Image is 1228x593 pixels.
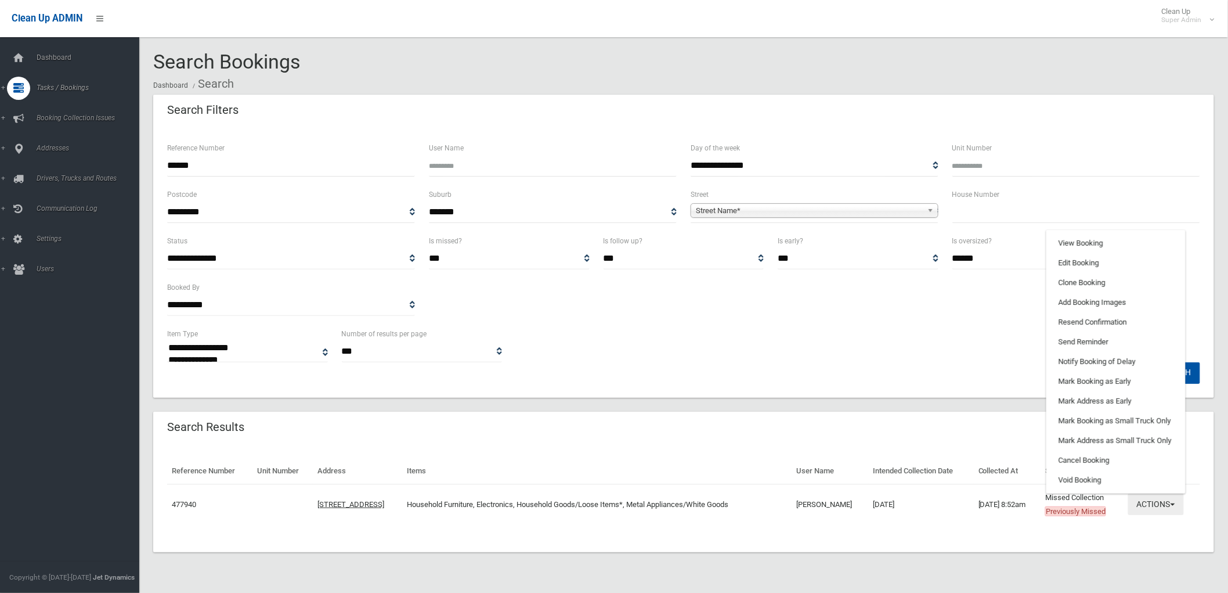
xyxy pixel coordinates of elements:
[1045,506,1106,516] span: Previously Missed
[604,235,643,247] label: Is follow up?
[691,188,709,201] label: Street
[1041,458,1124,484] th: Status
[402,458,792,484] th: Items
[153,99,252,121] header: Search Filters
[952,188,1000,201] label: House Number
[402,484,792,524] td: Household Furniture, Electronics, Household Goods/Loose Items*, Metal Appliances/White Goods
[1047,352,1185,372] a: Notify Booking of Delay
[429,188,452,201] label: Suburb
[93,573,135,581] strong: Jet Dynamics
[691,142,740,154] label: Day of the week
[33,235,149,243] span: Settings
[952,235,992,247] label: Is oversized?
[1047,431,1185,451] a: Mark Address as Small Truck Only
[33,84,149,92] span: Tasks / Bookings
[167,188,197,201] label: Postcode
[869,458,974,484] th: Intended Collection Date
[869,484,974,524] td: [DATE]
[313,458,402,484] th: Address
[1047,332,1185,352] a: Send Reminder
[1156,7,1213,24] span: Clean Up
[153,416,258,439] header: Search Results
[974,484,1041,524] td: [DATE] 8:52am
[153,81,188,89] a: Dashboard
[429,235,462,247] label: Is missed?
[33,144,149,152] span: Addresses
[33,53,149,62] span: Dashboard
[317,500,384,509] a: [STREET_ADDRESS]
[33,114,149,122] span: Booking Collection Issues
[1128,494,1184,515] button: Actions
[167,235,187,247] label: Status
[190,73,234,95] li: Search
[167,142,225,154] label: Reference Number
[1047,312,1185,332] a: Resend Confirmation
[1047,411,1185,431] a: Mark Booking as Small Truck Only
[342,328,427,340] label: Number of results per page
[12,13,82,24] span: Clean Up ADMIN
[1047,391,1185,411] a: Mark Address as Early
[792,458,869,484] th: User Name
[172,500,196,509] a: 477940
[1047,372,1185,391] a: Mark Booking as Early
[974,458,1041,484] th: Collected At
[792,484,869,524] td: [PERSON_NAME]
[696,204,923,218] span: Street Name*
[1047,273,1185,293] a: Clone Booking
[952,142,992,154] label: Unit Number
[1047,451,1185,470] a: Cancel Booking
[153,50,301,73] span: Search Bookings
[1047,293,1185,312] a: Add Booking Images
[1047,470,1185,490] a: Void Booking
[167,281,200,294] label: Booked By
[429,142,464,154] label: User Name
[33,204,149,213] span: Communication Log
[33,265,149,273] span: Users
[778,235,803,247] label: Is early?
[1047,253,1185,273] a: Edit Booking
[252,458,313,484] th: Unit Number
[167,458,252,484] th: Reference Number
[167,328,198,340] label: Item Type
[1162,16,1202,24] small: Super Admin
[9,573,91,581] span: Copyright © [DATE]-[DATE]
[33,174,149,182] span: Drivers, Trucks and Routes
[1041,484,1124,524] td: Missed Collection
[1047,233,1185,253] a: View Booking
